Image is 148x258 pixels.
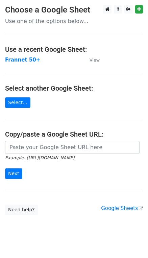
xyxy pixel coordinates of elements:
[101,205,143,211] a: Google Sheets
[5,155,74,160] small: Example: [URL][DOMAIN_NAME]
[5,130,143,138] h4: Copy/paste a Google Sheet URL:
[5,84,143,92] h4: Select another Google Sheet:
[5,5,143,15] h3: Choose a Google Sheet
[83,57,100,63] a: View
[5,141,140,154] input: Paste your Google Sheet URL here
[5,168,22,179] input: Next
[90,57,100,63] small: View
[5,57,40,63] a: Frannet 50+
[5,18,143,25] p: Use one of the options below...
[5,45,143,53] h4: Use a recent Google Sheet:
[5,205,38,215] a: Need help?
[5,97,30,108] a: Select...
